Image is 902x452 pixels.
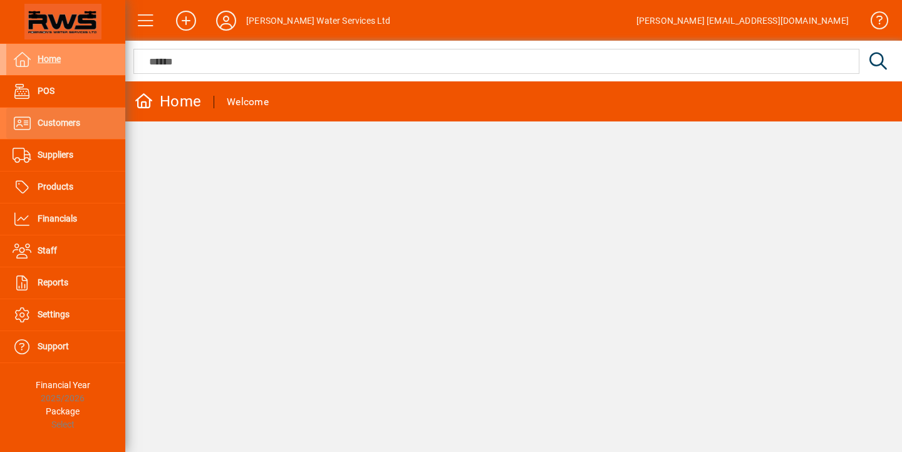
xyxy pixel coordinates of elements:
a: Staff [6,235,125,267]
a: POS [6,76,125,107]
span: Customers [38,118,80,128]
span: Reports [38,277,68,287]
span: Financial Year [36,380,90,390]
a: Settings [6,299,125,331]
a: Support [6,331,125,362]
a: Suppliers [6,140,125,171]
span: Settings [38,309,70,319]
span: Financials [38,213,77,223]
span: Support [38,341,69,351]
div: Home [135,91,201,111]
a: Reports [6,267,125,299]
div: Welcome [227,92,269,112]
a: Products [6,172,125,203]
span: Staff [38,245,57,255]
button: Profile [206,9,246,32]
a: Financials [6,203,125,235]
button: Add [166,9,206,32]
span: Package [46,406,80,416]
span: Home [38,54,61,64]
span: Products [38,182,73,192]
span: Suppliers [38,150,73,160]
span: POS [38,86,54,96]
div: [PERSON_NAME] [EMAIL_ADDRESS][DOMAIN_NAME] [636,11,849,31]
a: Knowledge Base [861,3,886,43]
a: Customers [6,108,125,139]
div: [PERSON_NAME] Water Services Ltd [246,11,391,31]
